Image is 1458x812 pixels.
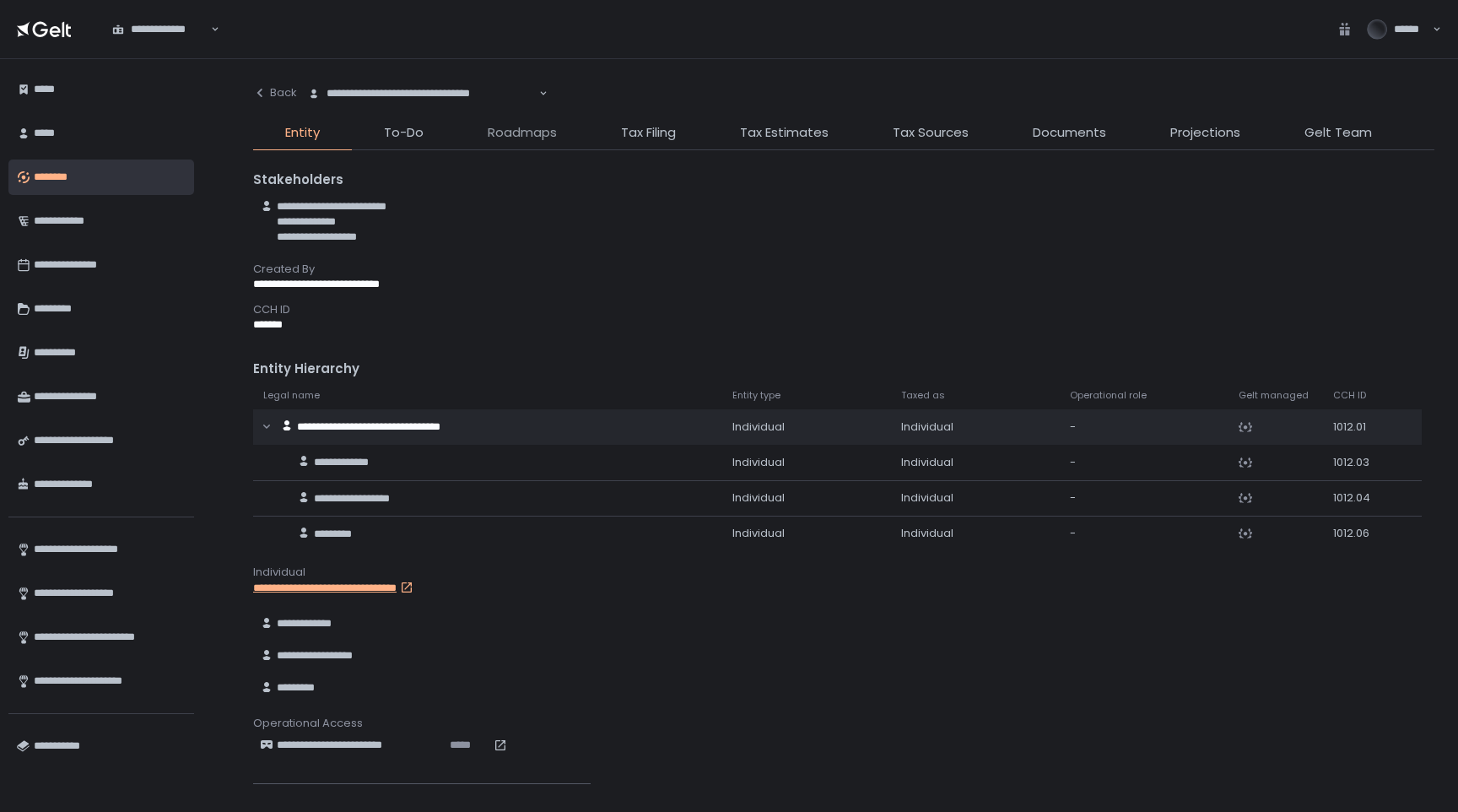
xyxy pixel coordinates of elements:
[253,360,1434,379] div: Entity Hierarchy
[263,389,320,402] span: Legal name
[208,21,209,38] input: Search for option
[253,565,1434,580] div: Individual
[384,123,424,143] span: To-Do
[732,490,881,506] div: Individual
[1170,123,1240,143] span: Projections
[1333,389,1366,402] span: CCH ID
[297,76,548,111] div: Search for option
[901,420,1050,435] div: Individual
[1304,123,1372,143] span: Gelt Team
[253,794,287,809] span: Status
[1333,490,1387,506] div: 1012.04
[253,85,297,100] div: Back
[253,76,297,110] button: Back
[901,455,1050,470] div: Individual
[1070,420,1218,435] div: -
[253,262,1434,277] div: Created By
[1070,526,1218,541] div: -
[1070,455,1218,470] div: -
[732,420,881,435] div: Individual
[901,526,1050,541] div: Individual
[893,123,969,143] span: Tax Sources
[621,123,676,143] span: Tax Filing
[1239,389,1309,402] span: Gelt managed
[1333,455,1387,470] div: 1012.03
[1070,490,1218,506] div: -
[732,455,881,470] div: Individual
[537,85,537,102] input: Search for option
[732,526,881,541] div: Individual
[253,716,1434,731] div: Operational Access
[1033,123,1106,143] span: Documents
[732,389,780,402] span: Entity type
[901,490,1050,506] div: Individual
[740,123,829,143] span: Tax Estimates
[285,123,320,143] span: Entity
[101,12,219,47] div: Search for option
[253,302,1434,317] div: CCH ID
[1070,389,1147,402] span: Operational role
[1333,526,1387,541] div: 1012.06
[1333,420,1387,435] div: 1012.01
[488,123,557,143] span: Roadmaps
[901,389,945,402] span: Taxed as
[253,171,1434,190] div: Stakeholders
